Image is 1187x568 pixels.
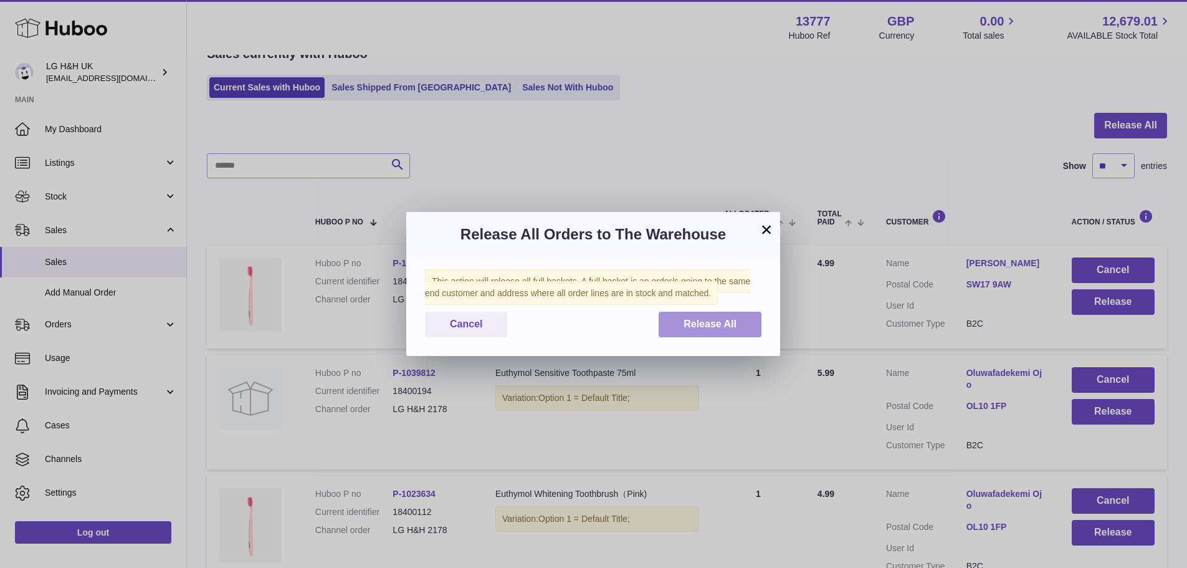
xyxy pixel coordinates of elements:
[425,269,750,305] span: This action will release all full baskets. A full basket is an order/s going to the same end cust...
[684,319,737,329] span: Release All
[659,312,761,337] button: Release All
[759,222,774,237] button: ×
[450,319,482,329] span: Cancel
[425,312,507,337] button: Cancel
[425,224,761,244] h3: Release All Orders to The Warehouse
